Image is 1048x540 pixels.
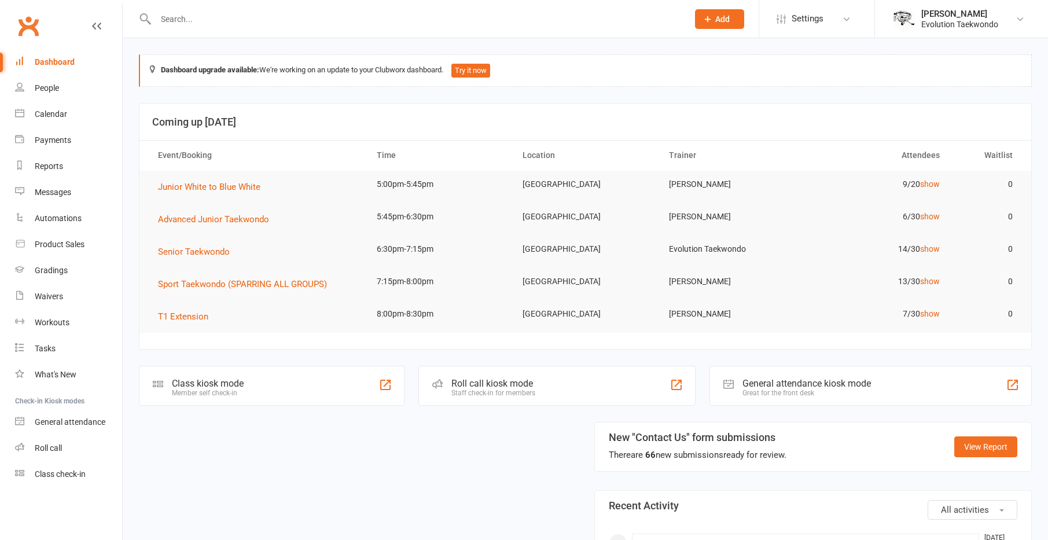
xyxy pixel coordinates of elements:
[804,203,950,230] td: 6/30
[148,141,366,170] th: Event/Booking
[804,171,950,198] td: 9/20
[152,116,1018,128] h3: Coming up [DATE]
[158,311,208,322] span: T1 Extension
[366,141,512,170] th: Time
[35,188,71,197] div: Messages
[158,277,335,291] button: Sport Taekwondo (SPARRING ALL GROUPS)
[742,389,871,397] div: Great for the front desk
[15,258,122,284] a: Gradings
[158,182,260,192] span: Junior White to Blue White
[35,443,62,453] div: Roll call
[512,141,658,170] th: Location
[15,310,122,336] a: Workouts
[609,448,786,462] div: There are new submissions ready for review.
[941,505,989,515] span: All activities
[15,284,122,310] a: Waivers
[659,236,804,263] td: Evolution Taekwondo
[742,378,871,389] div: General attendance kiosk mode
[921,19,998,30] div: Evolution Taekwondo
[14,12,43,41] a: Clubworx
[804,268,950,295] td: 13/30
[950,268,1023,295] td: 0
[792,6,823,32] span: Settings
[35,344,56,353] div: Tasks
[35,318,69,327] div: Workouts
[158,212,277,226] button: Advanced Junior Taekwondo
[35,83,59,93] div: People
[366,268,512,295] td: 7:15pm-8:00pm
[659,300,804,328] td: [PERSON_NAME]
[15,75,122,101] a: People
[35,57,75,67] div: Dashboard
[35,417,105,427] div: General attendance
[804,236,950,263] td: 14/30
[366,171,512,198] td: 5:00pm-5:45pm
[161,65,259,74] strong: Dashboard upgrade available:
[804,141,950,170] th: Attendees
[920,277,940,286] a: show
[920,309,940,318] a: show
[950,171,1023,198] td: 0
[15,461,122,487] a: Class kiosk mode
[35,266,68,275] div: Gradings
[451,378,535,389] div: Roll call kiosk mode
[158,214,269,225] span: Advanced Junior Taekwondo
[512,268,658,295] td: [GEOGRAPHIC_DATA]
[366,236,512,263] td: 6:30pm-7:15pm
[158,279,327,289] span: Sport Taekwondo (SPARRING ALL GROUPS)
[609,500,1018,512] h3: Recent Activity
[35,469,86,479] div: Class check-in
[954,436,1017,457] a: View Report
[35,240,84,249] div: Product Sales
[950,203,1023,230] td: 0
[15,49,122,75] a: Dashboard
[15,179,122,205] a: Messages
[15,232,122,258] a: Product Sales
[15,409,122,435] a: General attendance kiosk mode
[158,310,216,324] button: T1 Extension
[15,101,122,127] a: Calendar
[15,362,122,388] a: What's New
[35,370,76,379] div: What's New
[172,378,244,389] div: Class kiosk mode
[35,214,82,223] div: Automations
[920,212,940,221] a: show
[892,8,915,31] img: thumb_image1604702925.png
[659,203,804,230] td: [PERSON_NAME]
[512,171,658,198] td: [GEOGRAPHIC_DATA]
[158,247,230,257] span: Senior Taekwondo
[695,9,744,29] button: Add
[15,435,122,461] a: Roll call
[366,203,512,230] td: 5:45pm-6:30pm
[451,64,490,78] button: Try it now
[920,244,940,254] a: show
[920,179,940,189] a: show
[609,432,786,443] h3: New "Contact Us" form submissions
[715,14,730,24] span: Add
[659,171,804,198] td: [PERSON_NAME]
[950,236,1023,263] td: 0
[659,141,804,170] th: Trainer
[139,54,1032,87] div: We're working on an update to your Clubworx dashboard.
[950,141,1023,170] th: Waitlist
[950,300,1023,328] td: 0
[15,127,122,153] a: Payments
[366,300,512,328] td: 8:00pm-8:30pm
[152,11,680,27] input: Search...
[645,450,656,460] strong: 66
[158,180,269,194] button: Junior White to Blue White
[921,9,998,19] div: [PERSON_NAME]
[35,109,67,119] div: Calendar
[659,268,804,295] td: [PERSON_NAME]
[928,500,1017,520] button: All activities
[512,236,658,263] td: [GEOGRAPHIC_DATA]
[172,389,244,397] div: Member self check-in
[15,205,122,232] a: Automations
[35,161,63,171] div: Reports
[804,300,950,328] td: 7/30
[35,135,71,145] div: Payments
[15,336,122,362] a: Tasks
[15,153,122,179] a: Reports
[512,300,658,328] td: [GEOGRAPHIC_DATA]
[158,245,238,259] button: Senior Taekwondo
